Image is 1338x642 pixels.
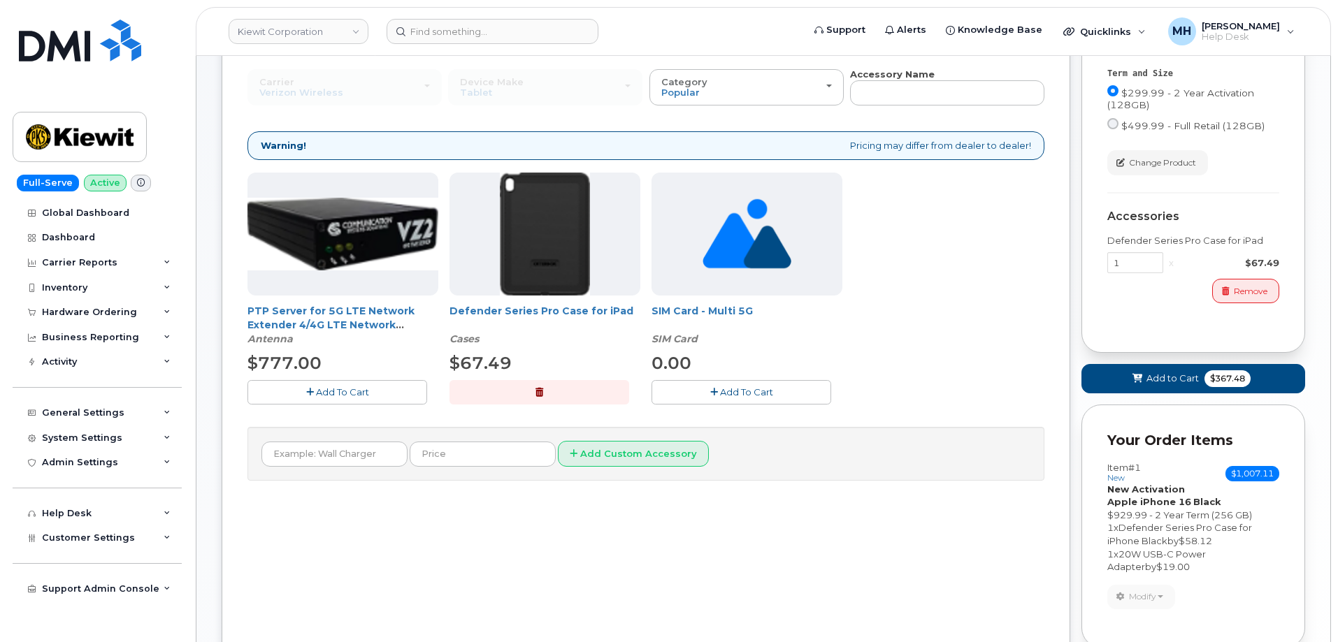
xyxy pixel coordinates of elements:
[1121,120,1265,131] span: $499.99 - Full Retail (128GB)
[558,441,709,467] button: Add Custom Accessory
[1081,364,1305,393] button: Add to Cart $367.48
[1107,118,1118,129] input: $499.99 - Full Retail (128GB)
[229,19,368,44] a: Kiewit Corporation
[1107,462,1141,483] h3: Item
[500,173,590,296] img: defenderipad10thgen.png
[247,198,438,270] img: Casa_Sysem.png
[1212,279,1279,303] button: Remove
[261,139,306,152] strong: Warning!
[805,16,875,44] a: Support
[1107,150,1208,175] button: Change Product
[652,353,691,373] span: 0.00
[703,173,791,296] img: no_image_found-2caef05468ed5679b831cfe6fc140e25e0c280774317ffc20a367ab7fd17291e.png
[652,333,698,345] em: SIM Card
[1202,20,1280,31] span: [PERSON_NAME]
[1204,370,1251,387] span: $367.48
[1172,23,1191,40] span: MH
[1107,548,1114,560] span: 1
[1107,473,1125,483] small: new
[850,68,935,80] strong: Accessory Name
[1107,585,1175,609] button: Modify
[387,19,598,44] input: Find something...
[649,69,844,105] button: Category Popular
[449,353,512,373] span: $67.49
[1107,522,1114,533] span: 1
[1107,87,1254,110] span: $299.99 - 2 Year Activation (128GB)
[261,442,408,467] input: Example: Wall Charger
[1158,17,1304,45] div: Melissa Hoye
[1107,68,1279,80] div: Term and Size
[1107,496,1191,507] strong: Apple iPhone 16
[1277,581,1328,632] iframe: Messenger Launcher
[449,333,479,345] em: Cases
[1107,430,1279,451] p: Your Order Items
[652,304,842,346] div: SIM Card - Multi 5G
[826,23,865,37] span: Support
[1129,590,1156,603] span: Modify
[247,131,1044,160] div: Pricing may differ from dealer to dealer!
[652,380,831,404] button: Add To Cart
[1163,256,1179,270] div: x
[1107,85,1118,96] input: $299.99 - 2 Year Activation (128GB)
[1146,372,1199,385] span: Add to Cart
[1234,285,1267,298] span: Remove
[247,380,427,404] button: Add To Cart
[449,305,633,317] a: Defender Series Pro Case for iPad
[1128,462,1141,473] span: #1
[1225,466,1279,481] span: $1,007.11
[1179,535,1212,546] span: $58.12
[247,353,322,373] span: $777.00
[247,305,415,345] a: PTP Server for 5G LTE Network Extender 4/4G LTE Network Extender 3
[316,386,369,397] span: Add To Cart
[1129,156,1196,169] span: Change Product
[449,304,640,346] div: Defender Series Pro Case for iPad
[1080,26,1131,37] span: Quicklinks
[652,305,753,317] a: SIM Card - Multi 5G
[410,442,556,467] input: Price
[661,76,707,87] span: Category
[1156,561,1190,572] span: $19.00
[247,304,438,346] div: PTP Server for 5G LTE Network Extender 4/4G LTE Network Extender 3
[1107,509,1279,522] div: $929.99 - 2 Year Term (256 GB)
[1107,483,1185,495] strong: New Activation
[1202,31,1280,43] span: Help Desk
[661,87,700,98] span: Popular
[1107,522,1252,546] span: Defender Series Pro Case for iPhone Black
[1107,548,1206,573] span: 20W USB-C Power Adapter
[1107,548,1279,574] div: x by
[1107,234,1279,247] div: Defender Series Pro Case for iPad
[1107,521,1279,547] div: x by
[958,23,1042,37] span: Knowledge Base
[247,333,293,345] em: Antenna
[1179,256,1279,270] div: $67.49
[1053,17,1156,45] div: Quicklinks
[897,23,926,37] span: Alerts
[936,16,1052,44] a: Knowledge Base
[875,16,936,44] a: Alerts
[1193,496,1221,507] strong: Black
[1107,210,1279,223] div: Accessories
[720,386,773,397] span: Add To Cart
